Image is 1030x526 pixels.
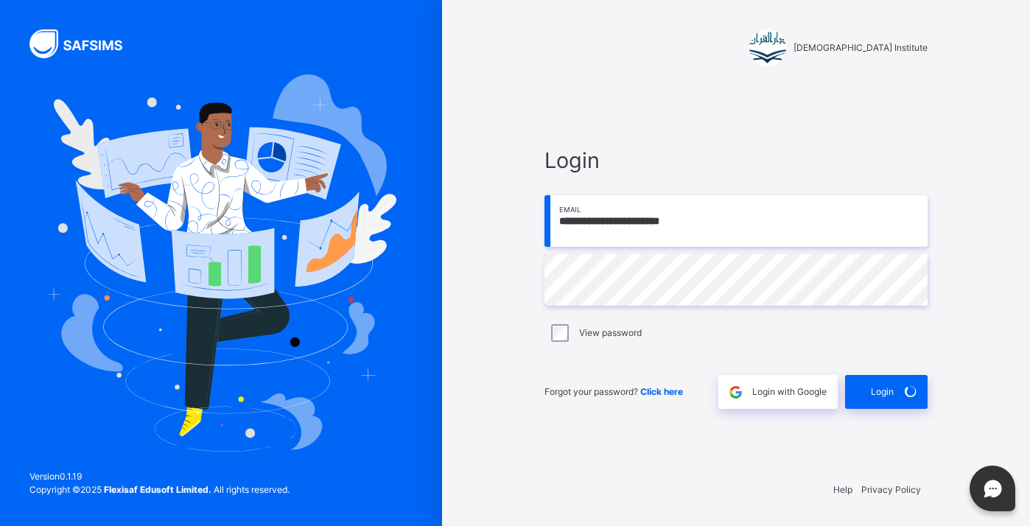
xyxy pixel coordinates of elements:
a: Help [833,484,852,495]
span: Copyright © 2025 All rights reserved. [29,484,290,495]
img: Hero Image [46,74,396,452]
span: Login [544,144,928,176]
strong: Flexisaf Edusoft Limited. [104,484,211,495]
a: Privacy Policy [861,484,921,495]
span: [DEMOGRAPHIC_DATA] Institute [793,41,928,55]
span: Login [871,385,894,399]
span: Forgot your password? [544,386,683,397]
img: google.396cfc9801f0270233282035f929180a.svg [727,384,744,401]
img: SAFSIMS Logo [29,29,140,58]
label: View password [579,326,642,340]
a: Click here [640,386,683,397]
span: Version 0.1.19 [29,470,290,483]
span: Login with Google [752,385,827,399]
